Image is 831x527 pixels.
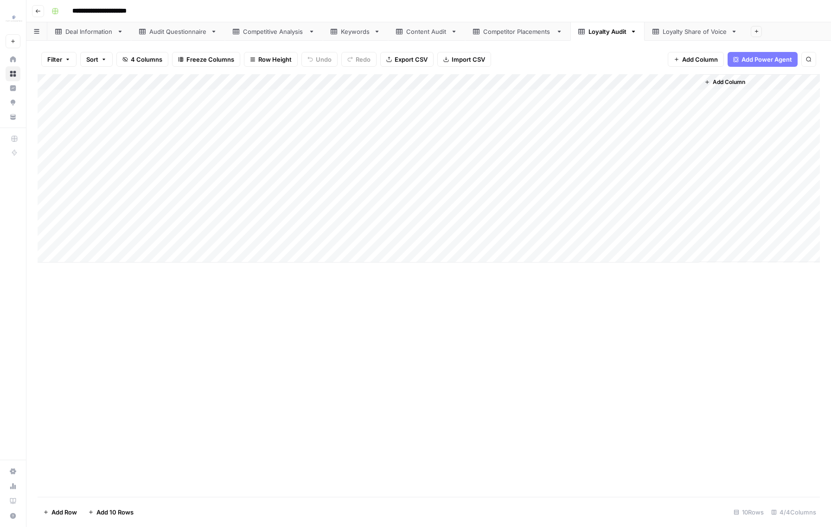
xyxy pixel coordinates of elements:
button: 4 Columns [116,52,168,67]
button: Add Column [668,52,724,67]
button: Redo [341,52,377,67]
button: Undo [301,52,338,67]
a: Learning Hub [6,494,20,508]
span: 4 Columns [131,55,162,64]
div: Content Audit [406,27,447,36]
span: Row Height [258,55,292,64]
a: Browse [6,66,20,81]
button: Add 10 Rows [83,505,139,520]
button: Add Power Agent [728,52,798,67]
a: Competitive Analysis [225,22,323,41]
img: PartnerCentric Sales Tools Logo [6,11,22,27]
a: Home [6,52,20,67]
div: Loyalty Audit [588,27,626,36]
span: Redo [356,55,371,64]
div: Keywords [341,27,370,36]
span: Add Power Agent [742,55,792,64]
button: Workspace: PartnerCentric Sales Tools [6,7,20,31]
span: Sort [86,55,98,64]
span: Add Column [682,55,718,64]
span: Import CSV [452,55,485,64]
span: Export CSV [395,55,428,64]
a: Your Data [6,109,20,124]
button: Add Row [38,505,83,520]
div: Loyalty Share of Voice [663,27,727,36]
button: Freeze Columns [172,52,240,67]
div: Deal Information [65,27,113,36]
button: Export CSV [380,52,434,67]
div: 4/4 Columns [767,505,820,520]
span: Filter [47,55,62,64]
button: Help + Support [6,508,20,523]
button: Filter [41,52,77,67]
a: Competitor Placements [465,22,570,41]
a: Opportunities [6,95,20,110]
a: Usage [6,479,20,494]
a: Loyalty Audit [570,22,645,41]
a: Settings [6,464,20,479]
div: Audit Questionnaire [149,27,207,36]
a: Deal Information [47,22,131,41]
div: Competitor Placements [483,27,552,36]
span: Freeze Columns [186,55,234,64]
a: Content Audit [388,22,465,41]
a: Loyalty Share of Voice [645,22,745,41]
span: Add Row [51,508,77,517]
button: Row Height [244,52,298,67]
div: Competitive Analysis [243,27,305,36]
span: Undo [316,55,332,64]
div: 10 Rows [730,505,767,520]
button: Add Column [701,76,749,88]
span: Add Column [713,78,745,86]
a: Audit Questionnaire [131,22,225,41]
a: Insights [6,81,20,96]
a: Keywords [323,22,388,41]
span: Add 10 Rows [96,508,134,517]
button: Sort [80,52,113,67]
button: Import CSV [437,52,491,67]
